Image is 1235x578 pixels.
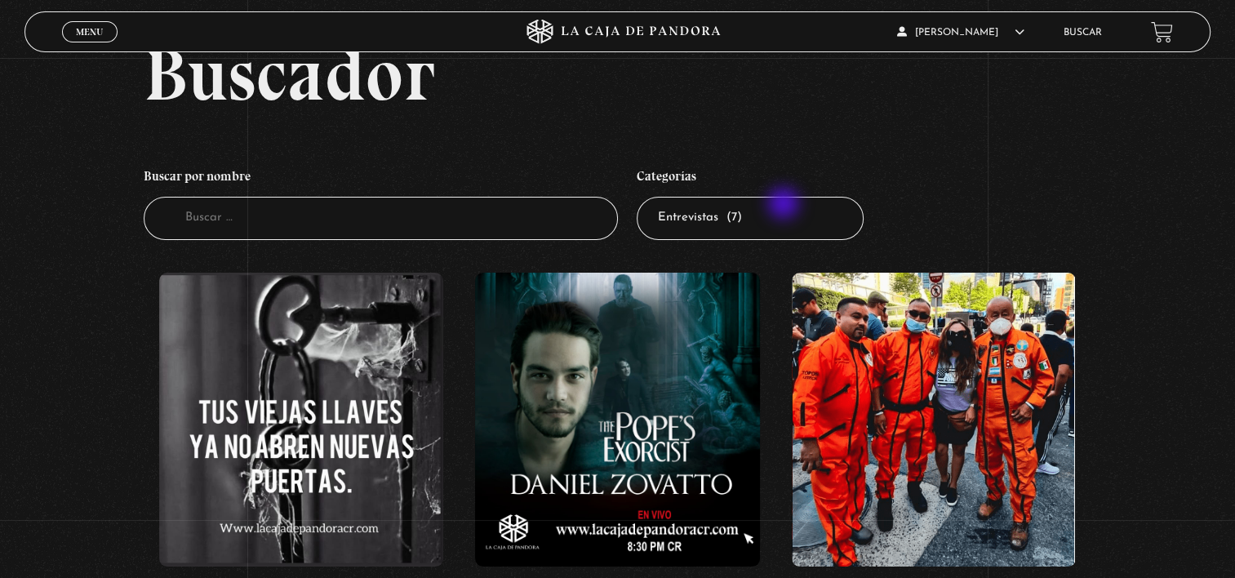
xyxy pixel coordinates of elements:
a: View your shopping cart [1151,21,1173,43]
h2: Buscador [144,38,1211,111]
h4: Buscar por nombre [144,160,618,198]
a: Buscar [1064,28,1102,38]
span: Cerrar [70,41,109,52]
h4: Categorías [637,160,864,198]
span: Menu [76,27,103,37]
span: [PERSON_NAME] [897,28,1024,38]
